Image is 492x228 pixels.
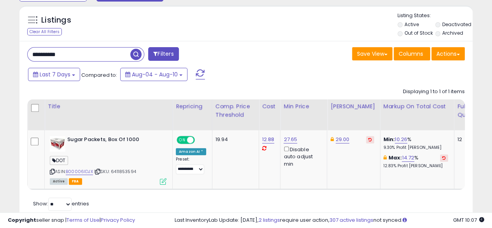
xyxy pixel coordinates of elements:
[176,148,206,155] div: Amazon AI *
[67,136,162,145] b: Sugar Packets, Box Of 1000
[457,103,484,119] div: Fulfillable Quantity
[389,154,402,161] b: Max:
[383,136,395,143] b: Min:
[33,200,89,207] span: Show: entries
[40,71,70,78] span: Last 7 Days
[383,136,448,150] div: %
[41,15,71,26] h5: Listings
[66,168,93,175] a: B00006IDJX
[284,136,297,143] a: 27.65
[395,136,407,143] a: 10.26
[402,154,414,162] a: 14.72
[194,137,206,143] span: OFF
[27,28,62,35] div: Clear All Filters
[50,156,68,165] span: DOT
[383,154,448,169] div: %
[383,163,448,169] p: 12.83% Profit [PERSON_NAME]
[8,216,36,224] strong: Copyright
[8,217,135,224] div: seller snap | |
[453,216,484,224] span: 2025-08-18 10:07 GMT
[67,216,100,224] a: Terms of Use
[215,136,253,143] div: 19.94
[148,47,179,61] button: Filters
[50,136,166,184] div: ASIN:
[94,168,136,175] span: | SKU: 6411853594
[383,103,451,111] div: Markup on Total Cost
[259,216,280,224] a: 2 listings
[368,138,372,141] i: Revert to store-level Dynamic Max Price
[69,178,82,185] span: FBA
[383,145,448,150] p: 9.30% Profit [PERSON_NAME]
[48,103,169,111] div: Title
[81,71,117,79] span: Compared to:
[442,156,446,160] i: Revert to store-level Max Markup
[329,216,373,224] a: 307 active listings
[175,217,484,224] div: Last InventoryLab Update: [DATE], require user action, not synced.
[404,21,418,28] label: Active
[284,103,324,111] div: Min Price
[336,136,350,143] a: 29.00
[262,103,277,111] div: Cost
[50,178,68,185] span: All listings currently available for purchase on Amazon
[442,30,463,36] label: Archived
[284,145,321,168] div: Disable auto adjust min
[101,216,135,224] a: Privacy Policy
[394,47,430,60] button: Columns
[28,68,80,81] button: Last 7 Days
[403,88,465,95] div: Displaying 1 to 1 of 1 items
[176,157,206,174] div: Preset:
[442,21,471,28] label: Deactivated
[120,68,187,81] button: Aug-04 - Aug-10
[383,155,387,160] i: This overrides the store level max markup for this listing
[176,103,209,111] div: Repricing
[399,50,423,58] span: Columns
[457,136,481,143] div: 12
[330,103,376,111] div: [PERSON_NAME]
[380,99,454,130] th: The percentage added to the cost of goods (COGS) that forms the calculator for Min & Max prices.
[431,47,465,60] button: Actions
[352,47,392,60] button: Save View
[132,71,178,78] span: Aug-04 - Aug-10
[177,137,187,143] span: ON
[404,30,432,36] label: Out of Stock
[397,12,473,19] p: Listing States:
[262,136,275,143] a: 12.88
[50,136,65,152] img: 51LfJ+EJPjL._SL40_.jpg
[330,137,333,142] i: This overrides the store level Dynamic Max Price for this listing
[215,103,256,119] div: Comp. Price Threshold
